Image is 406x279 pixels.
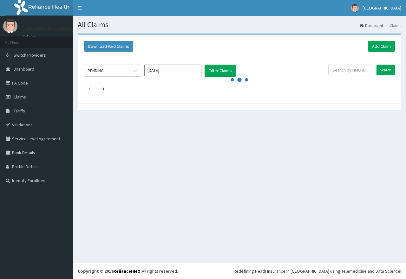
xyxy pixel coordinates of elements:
[22,35,37,39] a: Online
[113,268,141,274] a: RelianceHMO
[360,23,383,28] a: Dashboard
[328,65,374,75] input: Search by HMO ID
[3,19,17,33] img: User Image
[84,41,133,52] button: Download Paid Claims
[88,86,91,91] a: Previous page
[230,70,249,89] svg: audio-loading
[14,66,34,72] span: Dashboard
[14,108,25,114] span: Tariffs
[14,52,46,58] span: Switch Providers
[377,65,395,75] input: Search
[102,86,105,91] a: Next page
[78,21,401,29] h1: All Claims
[73,263,406,279] footer: All rights reserved.
[368,41,395,52] a: Add Claim
[384,23,401,28] li: Claims
[363,5,401,11] span: [GEOGRAPHIC_DATA]
[88,67,104,74] div: PENDING
[22,26,75,31] p: [GEOGRAPHIC_DATA]
[14,94,26,100] span: Claims
[205,65,236,77] button: Filter Claims
[233,268,401,274] div: Redefining Heath Insurance in [GEOGRAPHIC_DATA] using Telemedicine and Data Science!
[351,4,359,12] img: User Image
[78,268,142,274] strong: Copyright © 2017 .
[144,65,201,76] input: Select Month and Year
